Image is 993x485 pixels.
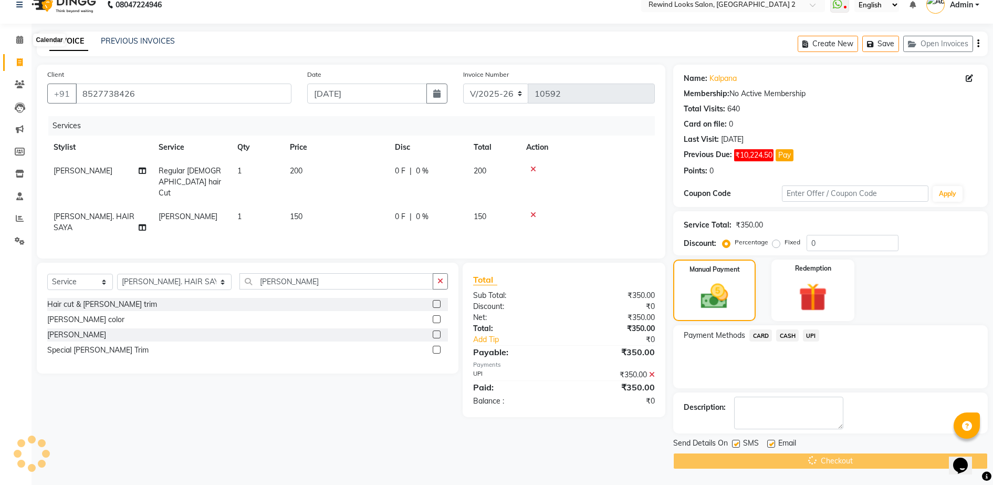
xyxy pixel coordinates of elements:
span: [PERSON_NAME] [54,166,112,176]
button: +91 [47,84,77,104]
div: [DATE] [721,134,744,145]
th: Price [284,136,389,159]
button: Apply [933,186,963,202]
div: Net: [465,312,564,323]
span: Send Details On [673,438,728,451]
th: Service [152,136,231,159]
div: Last Visit: [684,134,719,145]
a: PREVIOUS INVOICES [101,36,175,46]
span: 150 [290,212,302,221]
div: Balance : [465,396,564,407]
label: Date [307,70,321,79]
div: ₹350.00 [564,323,663,334]
label: Redemption [795,264,831,273]
span: ₹10,224.50 [734,149,774,161]
label: Client [47,70,64,79]
span: 0 % [416,211,428,222]
div: No Active Membership [684,88,977,99]
span: [PERSON_NAME] [159,212,217,221]
span: UPI [803,329,819,342]
th: Qty [231,136,284,159]
div: ₹350.00 [564,312,663,323]
div: Card on file: [684,119,727,130]
div: UPI [465,369,564,380]
span: Total [473,274,497,285]
div: ₹350.00 [564,346,663,358]
span: SMS [743,438,759,451]
div: Calendar [33,34,65,46]
div: Special [PERSON_NAME] Trim [47,345,149,356]
div: Description: [684,402,726,413]
span: 0 F [395,166,405,177]
label: Fixed [785,238,800,247]
th: Stylist [47,136,152,159]
div: ₹350.00 [564,381,663,394]
div: Name: [684,73,707,84]
div: Points: [684,166,707,177]
th: Total [467,136,520,159]
span: Email [778,438,796,451]
span: 200 [474,166,486,176]
input: Search by Name/Mobile/Email/Code [76,84,291,104]
span: 200 [290,166,302,176]
button: Create New [798,36,858,52]
div: ₹0 [564,301,663,312]
div: Discount: [465,301,564,312]
span: 0 % [416,166,428,177]
a: Kalpana [709,73,737,84]
a: Add Tip [465,334,580,345]
th: Action [520,136,655,159]
span: CARD [749,329,772,342]
div: Sub Total: [465,290,564,301]
button: Save [862,36,899,52]
div: Hair cut & [PERSON_NAME] trim [47,299,157,310]
th: Disc [389,136,467,159]
div: Payments [473,360,655,369]
input: Enter Offer / Coupon Code [782,185,928,202]
label: Percentage [735,238,768,247]
span: 1 [237,166,242,176]
label: Invoice Number [463,70,509,79]
span: | [410,211,412,222]
div: Total Visits: [684,104,725,115]
span: Regular [DEMOGRAPHIC_DATA] hair Cut [159,166,221,198]
div: [PERSON_NAME] color [47,314,124,325]
div: 640 [727,104,740,115]
span: CASH [776,329,799,342]
img: _cash.svg [692,281,737,312]
iframe: chat widget [949,443,982,474]
div: 0 [709,166,714,177]
div: ₹0 [564,396,663,407]
div: Services [48,116,663,136]
div: Service Total: [684,220,731,231]
div: Discount: [684,238,716,249]
div: Paid: [465,381,564,394]
span: | [410,166,412,177]
div: [PERSON_NAME] [47,329,106,340]
div: ₹350.00 [564,290,663,301]
div: ₹350.00 [736,220,763,231]
div: ₹350.00 [564,369,663,380]
div: Total: [465,323,564,334]
div: Coupon Code [684,188,781,199]
div: Payable: [465,346,564,358]
div: Membership: [684,88,729,99]
label: Manual Payment [689,265,740,274]
span: 1 [237,212,242,221]
span: 150 [474,212,486,221]
button: Open Invoices [903,36,973,52]
div: Previous Due: [684,149,732,161]
button: Pay [776,149,793,161]
span: [PERSON_NAME]. HAIR SAYA [54,212,134,232]
span: 0 F [395,211,405,222]
div: ₹0 [581,334,663,345]
input: Search or Scan [239,273,433,290]
div: 0 [729,119,733,130]
img: _gift.svg [790,280,836,315]
span: Payment Methods [684,330,745,341]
